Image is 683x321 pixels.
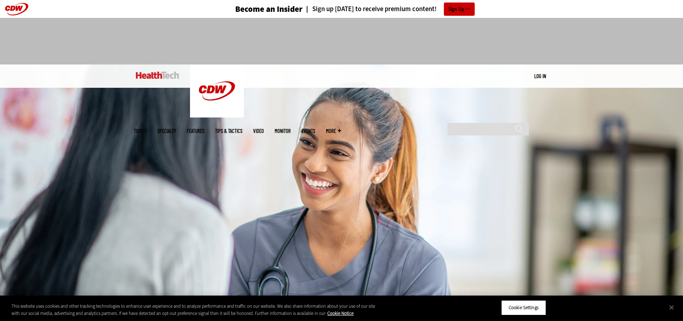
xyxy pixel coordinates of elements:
[501,300,546,315] button: Cookie Settings
[190,112,244,119] a: CDW
[534,72,546,80] div: User menu
[664,300,679,315] button: Close
[302,128,315,134] a: Events
[134,128,147,134] span: Topics
[136,72,179,79] img: Home
[215,128,242,134] a: Tips & Tactics
[534,73,546,79] a: Log in
[275,128,291,134] a: MonITor
[327,310,354,316] a: More information about your privacy
[190,64,244,118] img: Home
[157,128,176,134] span: Specialty
[326,128,341,134] span: More
[444,3,475,16] a: Sign Up
[187,128,204,134] a: Features
[208,5,303,13] a: Become an Insider
[303,6,437,13] a: Sign up [DATE] to receive premium content!
[211,25,472,57] iframe: advertisement
[253,128,264,134] a: Video
[235,5,303,13] h3: Become an Insider
[11,303,376,317] div: This website uses cookies and other tracking technologies to enhance user experience and to analy...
